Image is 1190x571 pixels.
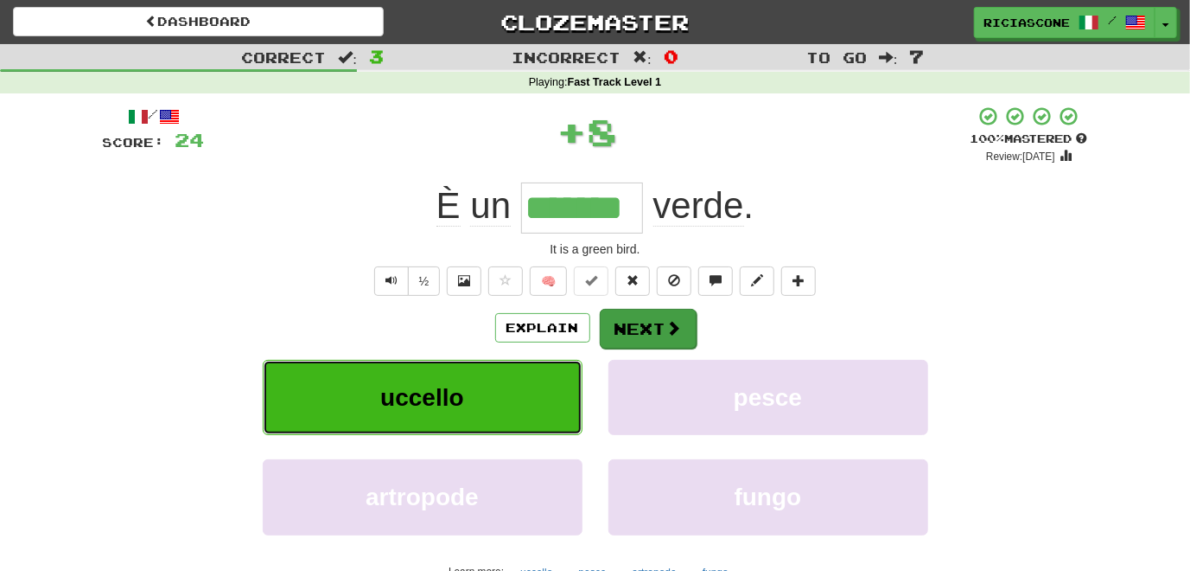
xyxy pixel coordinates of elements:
[366,484,479,510] span: artropode
[103,241,1088,258] div: It is a green bird.
[633,50,652,65] span: :
[263,459,582,535] button: artropode
[1108,14,1117,26] span: /
[608,360,928,435] button: pesce
[588,110,618,153] span: 8
[643,185,754,227] span: .
[241,48,326,66] span: Correct
[557,106,588,157] span: +
[568,76,662,88] strong: Fast Track Level 1
[103,135,165,150] span: Score:
[910,46,925,67] span: 7
[615,266,650,296] button: Reset to 0% Mastered (alt+r)
[447,266,481,296] button: Show image (alt+x)
[380,384,463,411] span: uccello
[600,309,697,349] button: Next
[657,266,691,296] button: Ignore sentence (alt+i)
[175,129,205,151] span: 24
[263,360,582,435] button: uccello
[530,266,567,296] button: 🧠
[408,266,441,296] button: ½
[781,266,816,296] button: Add to collection (alt+a)
[983,15,1070,30] span: RICIASCONE
[653,185,744,227] span: verde
[664,46,678,67] span: 0
[13,7,384,36] a: Dashboard
[369,46,384,67] span: 3
[974,7,1155,38] a: RICIASCONE /
[103,106,205,127] div: /
[970,132,1005,145] span: 100 %
[698,266,733,296] button: Discuss sentence (alt+u)
[806,48,867,66] span: To go
[879,50,898,65] span: :
[470,185,511,227] span: un
[410,7,780,37] a: Clozemaster
[735,484,802,510] span: fungo
[740,266,774,296] button: Edit sentence (alt+d)
[970,132,1088,147] div: Mastered
[512,48,620,66] span: Incorrect
[374,266,409,296] button: Play sentence audio (ctl+space)
[734,384,802,411] span: pesce
[608,459,928,535] button: fungo
[371,266,441,296] div: Text-to-speech controls
[436,185,461,227] span: È
[488,266,523,296] button: Favorite sentence (alt+f)
[986,151,1055,163] small: Review: [DATE]
[338,50,357,65] span: :
[495,313,590,343] button: Explain
[574,266,608,296] button: Set this sentence to 100% Mastered (alt+m)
